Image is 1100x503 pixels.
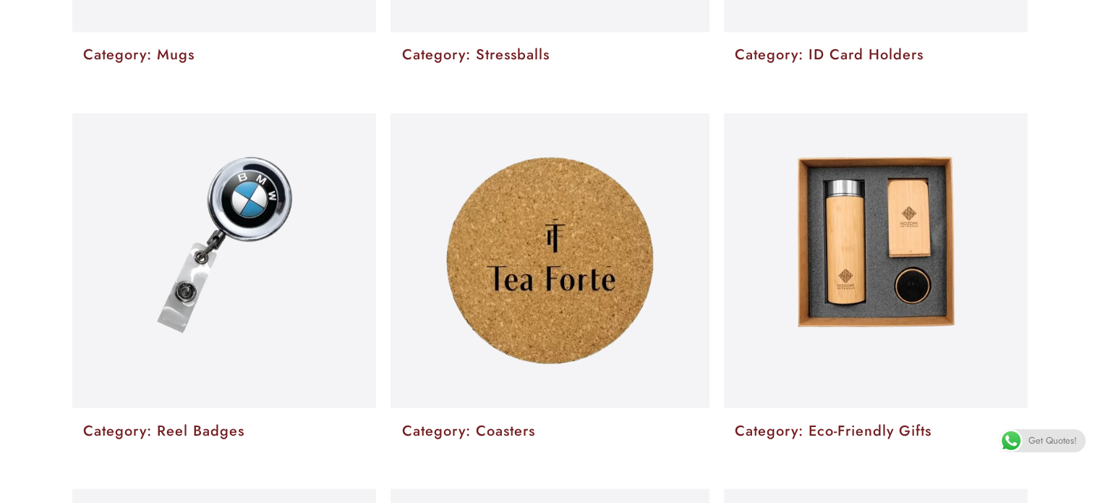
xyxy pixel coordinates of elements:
p: Category: Stressballs [401,43,698,67]
a: Category: Mugs [83,44,195,65]
p: Category: Eco-Friendly Gifts [735,418,1017,443]
span: Get Quotes! [1028,429,1077,452]
a: Category: Coasters [401,420,534,441]
a: Category: ID Card Holders [735,44,924,65]
a: Category: Reel Badges [83,420,244,441]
